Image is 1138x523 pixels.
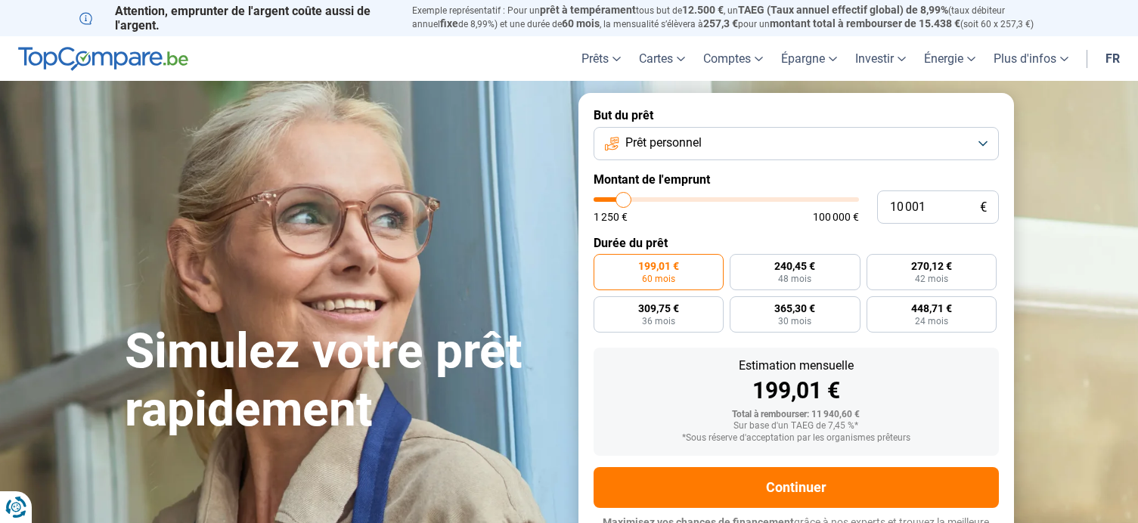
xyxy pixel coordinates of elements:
[915,36,985,81] a: Énergie
[594,467,999,508] button: Continuer
[638,303,679,314] span: 309,75 €
[440,17,458,29] span: fixe
[774,261,815,271] span: 240,45 €
[18,47,188,71] img: TopCompare
[915,274,948,283] span: 42 mois
[594,212,628,222] span: 1 250 €
[778,274,811,283] span: 48 mois
[694,36,772,81] a: Comptes
[606,379,987,402] div: 199,01 €
[642,274,675,283] span: 60 mois
[770,17,960,29] span: montant total à rembourser de 15.438 €
[606,421,987,432] div: Sur base d'un TAEG de 7,45 %*
[703,17,738,29] span: 257,3 €
[594,172,999,187] label: Montant de l'emprunt
[682,4,724,16] span: 12.500 €
[625,135,702,151] span: Prêt personnel
[980,201,987,214] span: €
[1096,36,1129,81] a: fr
[79,4,394,32] p: Attention, emprunter de l'argent coûte aussi de l'argent.
[813,212,859,222] span: 100 000 €
[606,433,987,444] div: *Sous réserve d'acceptation par les organismes prêteurs
[911,261,952,271] span: 270,12 €
[846,36,915,81] a: Investir
[594,108,999,122] label: But du prêt
[540,4,636,16] span: prêt à tempérament
[562,17,600,29] span: 60 mois
[772,36,846,81] a: Épargne
[638,261,679,271] span: 199,01 €
[606,360,987,372] div: Estimation mensuelle
[778,317,811,326] span: 30 mois
[572,36,630,81] a: Prêts
[594,127,999,160] button: Prêt personnel
[911,303,952,314] span: 448,71 €
[774,303,815,314] span: 365,30 €
[125,323,560,439] h1: Simulez votre prêt rapidement
[630,36,694,81] a: Cartes
[985,36,1078,81] a: Plus d'infos
[642,317,675,326] span: 36 mois
[412,4,1059,31] p: Exemple représentatif : Pour un tous but de , un (taux débiteur annuel de 8,99%) et une durée de ...
[915,317,948,326] span: 24 mois
[738,4,948,16] span: TAEG (Taux annuel effectif global) de 8,99%
[594,236,999,250] label: Durée du prêt
[606,410,987,420] div: Total à rembourser: 11 940,60 €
